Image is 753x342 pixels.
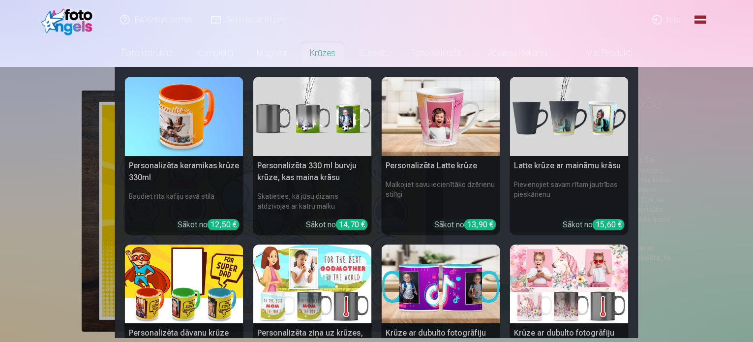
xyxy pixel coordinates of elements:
[110,39,184,67] a: Foto izdrukas
[336,219,368,230] div: 14,70 €
[510,176,629,215] h6: Pievienojiet savam rītam jautrības pieskārienu
[253,77,372,156] img: Personalizēta 330 ml burvju krūze, kas maina krāsu
[382,245,500,324] img: Krūze ar dubulto fotogrāfiju
[382,77,500,156] img: Personalizēta Latte krūze
[306,219,368,231] div: Sākot no
[399,39,477,67] a: Foto kalendāri
[382,176,500,215] h6: Malkojiet savu iecienītāko dzērienu stilīgi
[125,77,243,235] a: Personalizēta keramikas krūze 330mlPersonalizēta keramikas krūze 330mlBaudiet rīta kafiju savā st...
[125,187,243,215] h6: Baudiet rīta kafiju savā stilā
[41,4,98,35] img: /fa1
[253,156,372,187] h5: Personalizēta 330 ml burvju krūze, kas maina krāsu
[382,156,500,176] h5: Personalizēta Latte krūze
[593,219,625,230] div: 15,60 €
[464,219,496,230] div: 13,90 €
[125,77,243,156] img: Personalizēta keramikas krūze 330ml
[434,219,496,231] div: Sākot no
[382,77,500,235] a: Personalizēta Latte krūzePersonalizēta Latte krūzeMalkojiet savu iecienītāko dzērienu stilīgiSāko...
[125,245,243,324] img: Personalizēta dāvanu krūze
[477,39,559,67] a: Atslēgu piekariņi
[178,219,240,231] div: Sākot no
[245,39,298,67] a: Magnēti
[510,77,629,156] img: Latte krūze ar maināmu krāsu
[253,77,372,235] a: Personalizēta 330 ml burvju krūze, kas maina krāsuPersonalizēta 330 ml burvju krūze, kas maina kr...
[563,219,625,231] div: Sākot no
[298,39,347,67] a: Krūzes
[559,39,644,67] a: Visi produkti
[208,219,240,230] div: 12,50 €
[510,245,629,324] img: Krūze ar dubulto fotogrāfiju un termoefektu
[253,187,372,215] h6: Skatieties, kā jūsu dizains atdzīvojas ar katru malku
[184,39,245,67] a: Komplekti
[125,156,243,187] h5: Personalizēta keramikas krūze 330ml
[510,156,629,176] h5: Latte krūze ar maināmu krāsu
[253,245,372,324] img: Personalizēta ziņa uz krūzes, kas maina krāsu
[510,77,629,235] a: Latte krūze ar maināmu krāsuLatte krūze ar maināmu krāsuPievienojiet savam rītam jautrības pieskā...
[347,39,399,67] a: Suvenīri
